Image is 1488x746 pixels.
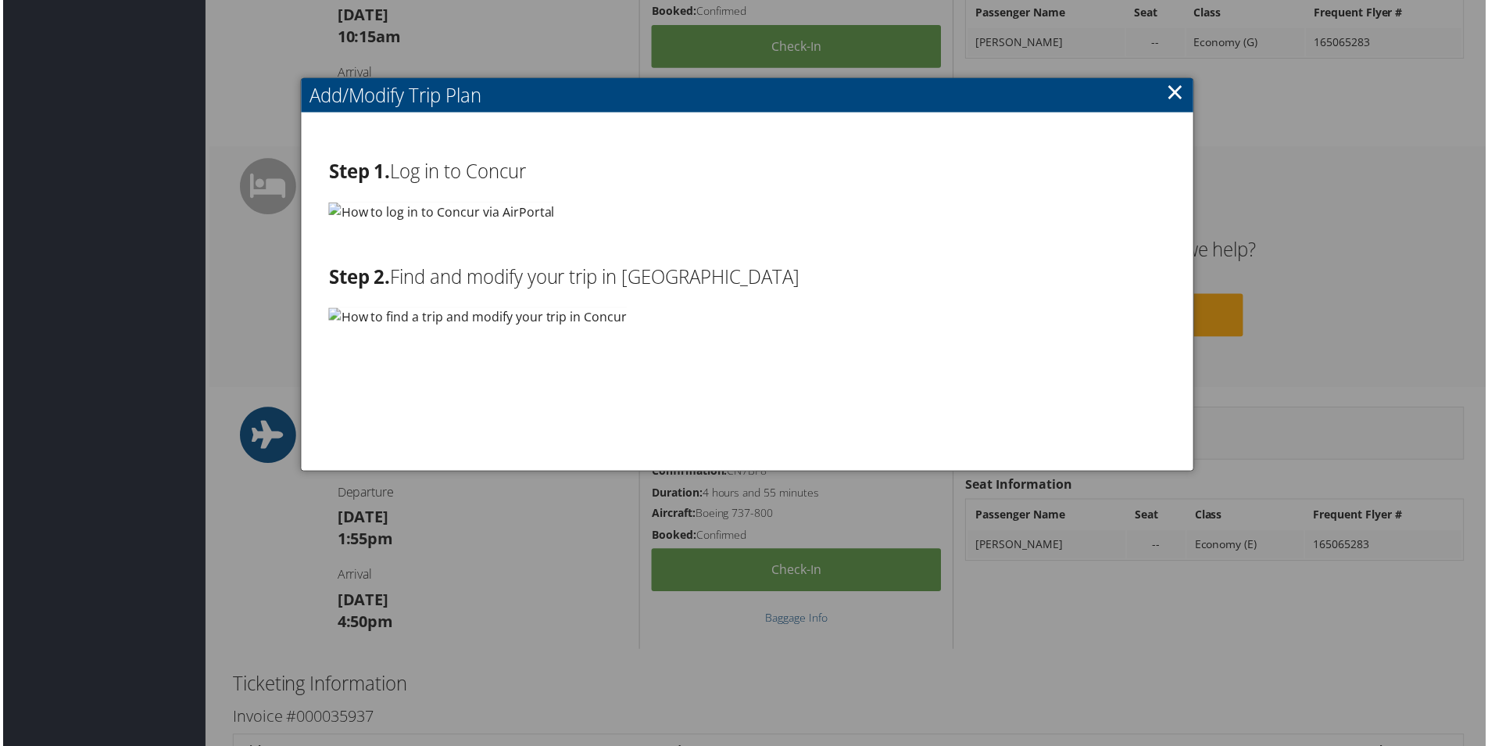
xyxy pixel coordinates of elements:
[1168,76,1186,107] a: ×
[327,308,626,328] img: How to find a trip and modify your trip in Concur
[327,264,1167,291] h2: Find and modify your trip in [GEOGRAPHIC_DATA]
[327,264,388,290] strong: Step 2.
[327,159,388,185] strong: Step 1.
[327,159,1167,185] h2: Log in to Concur
[299,78,1194,113] h2: Add/Modify Trip Plan
[327,203,553,222] img: How to log in to Concur via AirPortal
